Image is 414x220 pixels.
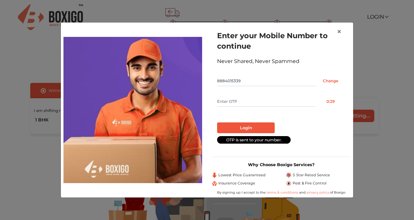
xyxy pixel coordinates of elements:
[267,190,299,195] a: terms & conditions
[306,190,330,195] a: privacy policy
[293,172,330,178] span: 5 Star Rated Service
[316,96,345,107] button: 0:29
[217,122,275,134] button: Login
[217,30,345,51] h1: Enter your Mobile Number to continue
[332,23,347,41] button: Close
[217,96,316,107] input: Enter OTP
[63,37,202,183] img: relocation-img
[218,172,266,178] span: Lowest Price Guaranteed
[212,190,351,195] div: By signing up I accept to the and of Boxigo
[217,57,345,65] div: Never Shared, Never Spammed
[293,181,326,186] span: Pest & Fire Control
[337,27,341,36] span: ×
[212,162,351,167] h3: Why Choose Boxigo Services?
[218,181,255,186] span: Insurance Coverage
[217,136,291,144] div: OTP is sent to your number.
[217,76,316,86] input: Mobile No
[316,76,345,86] input: Change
